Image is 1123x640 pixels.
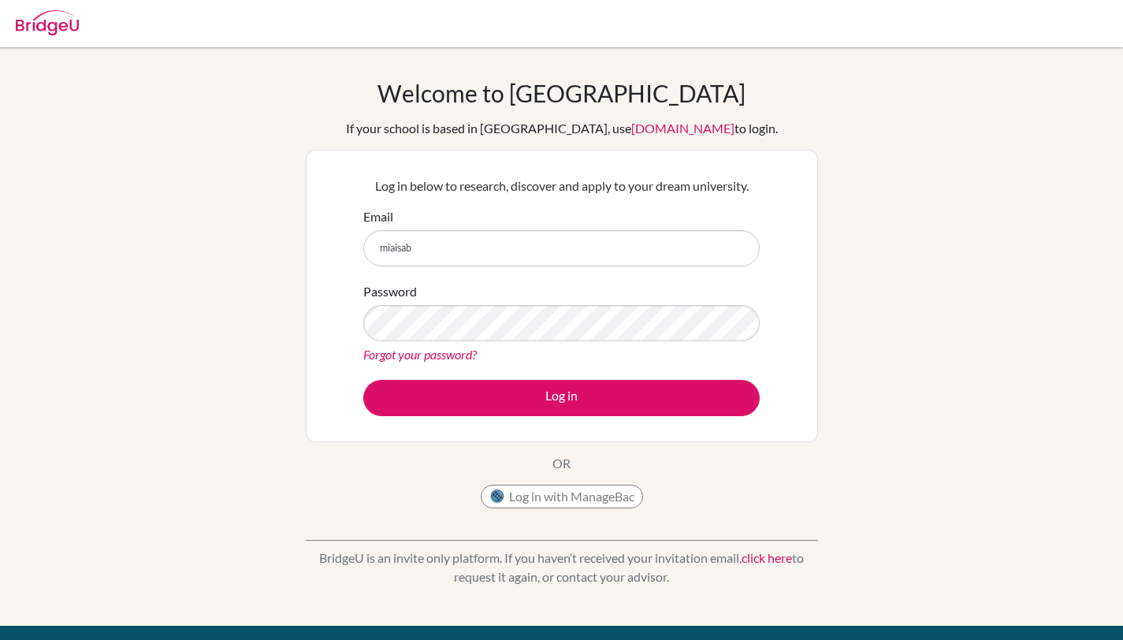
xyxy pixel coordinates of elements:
[16,10,79,35] img: Bridge-U
[481,485,643,508] button: Log in with ManageBac
[552,454,571,473] p: OR
[363,177,760,195] p: Log in below to research, discover and apply to your dream university.
[363,282,417,301] label: Password
[742,550,792,565] a: click here
[363,347,477,362] a: Forgot your password?
[346,119,778,138] div: If your school is based in [GEOGRAPHIC_DATA], use to login.
[377,79,746,107] h1: Welcome to [GEOGRAPHIC_DATA]
[306,549,818,586] p: BridgeU is an invite only platform. If you haven’t received your invitation email, to request it ...
[631,121,734,136] a: [DOMAIN_NAME]
[363,207,393,226] label: Email
[363,380,760,416] button: Log in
